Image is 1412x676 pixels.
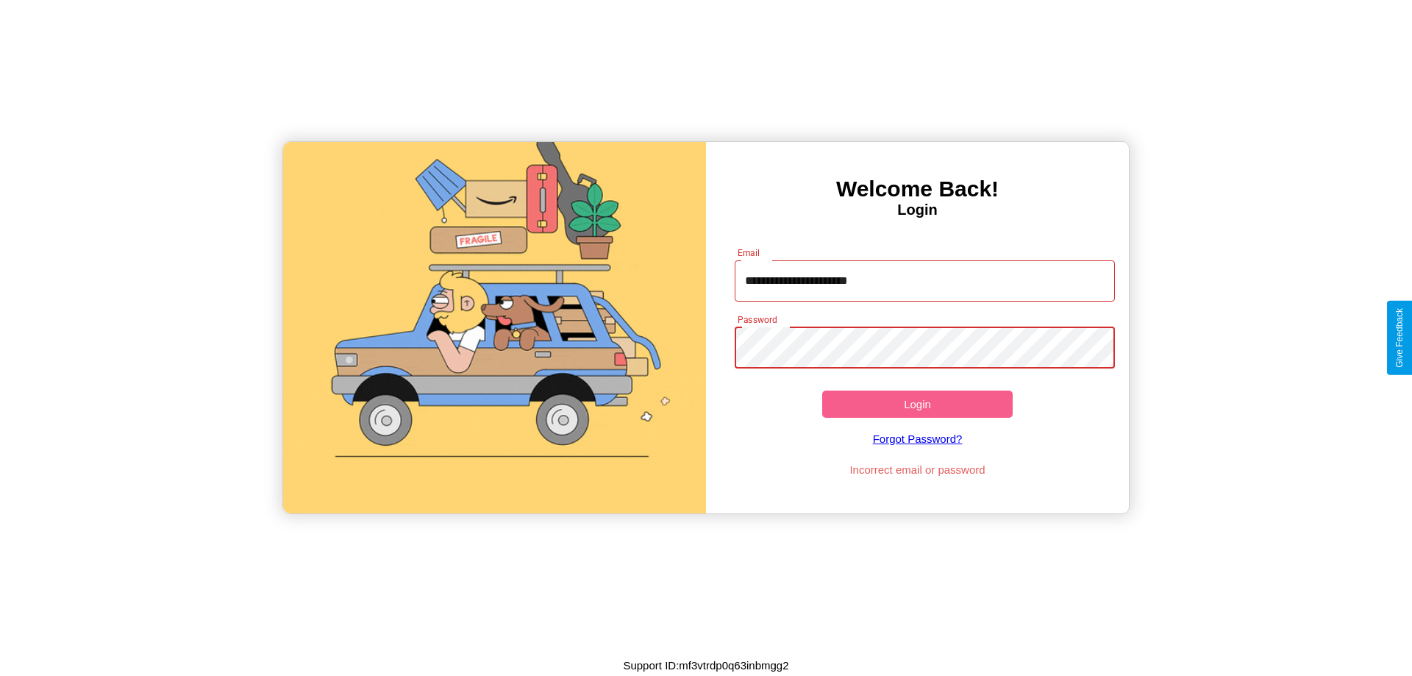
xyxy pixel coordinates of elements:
button: Login [822,391,1013,418]
p: Support ID: mf3vtrdp0q63inbmgg2 [623,655,788,675]
h3: Welcome Back! [706,177,1129,202]
p: Incorrect email or password [727,460,1108,480]
label: Email [738,246,760,259]
a: Forgot Password? [727,418,1108,460]
div: Give Feedback [1394,308,1405,368]
label: Password [738,313,777,326]
h4: Login [706,202,1129,218]
img: gif [283,142,706,513]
